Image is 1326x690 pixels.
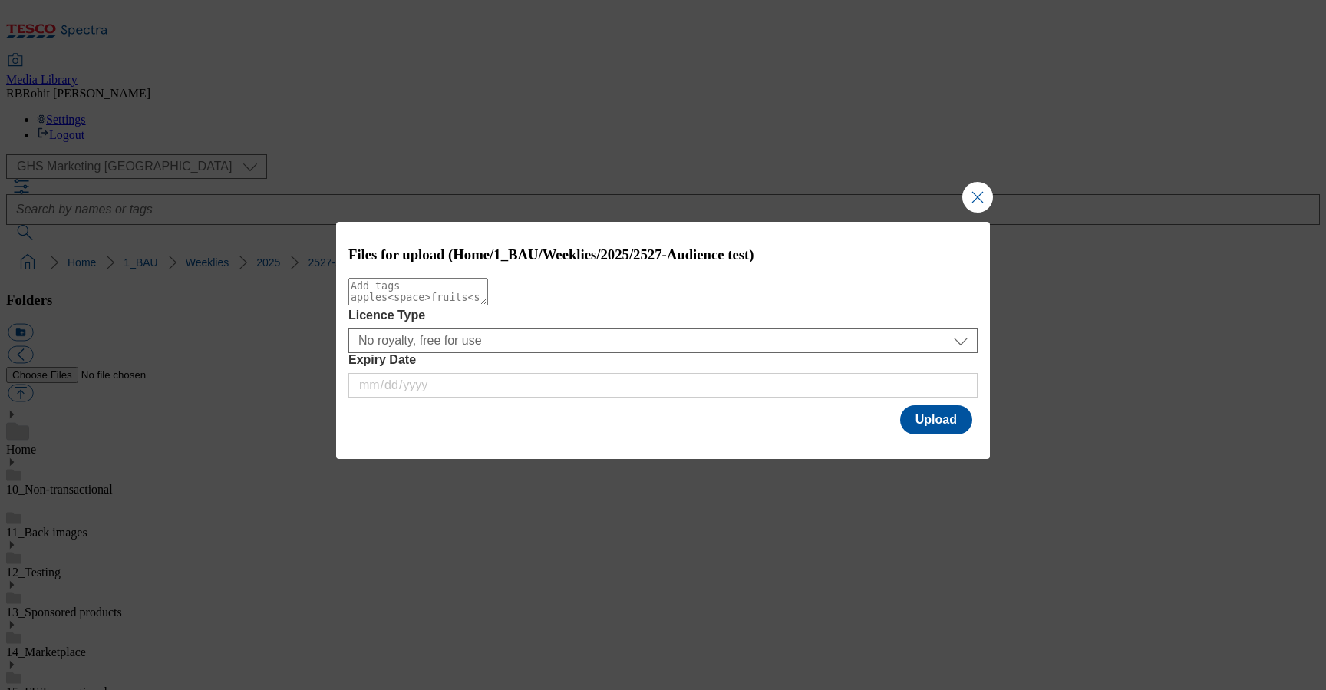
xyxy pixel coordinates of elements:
[900,405,972,434] button: Upload
[348,309,978,322] label: Licence Type
[348,246,978,263] h3: Files for upload (Home/1_BAU/Weeklies/2025/2527-Audience test)
[962,182,993,213] button: Close Modal
[336,222,990,459] div: Modal
[348,353,978,367] label: Expiry Date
